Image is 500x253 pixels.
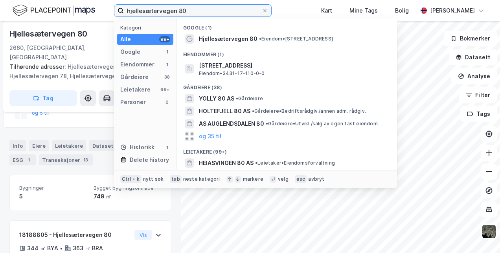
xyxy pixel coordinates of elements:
button: Tags [460,106,497,122]
div: avbryt [308,176,324,182]
button: Bokmerker [444,31,497,46]
button: og 35 til [199,132,221,141]
div: Eiendommer (1) [177,45,397,59]
span: • [236,95,238,101]
div: Transaksjoner [39,154,93,165]
div: 0 [164,99,170,105]
span: Bygninger [19,185,87,191]
div: ESG [9,154,36,165]
span: Bygget bygningsområde [94,185,162,191]
div: Eiendommer [120,60,154,69]
div: Kart [321,6,332,15]
span: [STREET_ADDRESS] [199,61,388,70]
div: velg [278,176,289,182]
span: AS AUGLENDSDALEN 80 [199,119,264,128]
div: 1 [164,61,170,68]
span: Gårdeiere • Bedriftsrådgiv./annen adm. rådgiv. [252,108,366,114]
div: Leietakere [52,140,86,151]
div: neste kategori [183,176,220,182]
span: Eiendom • [STREET_ADDRESS] [259,36,333,42]
div: Google [120,47,140,57]
span: Gårdeiere [236,95,263,102]
div: 363 ㎡ BRA [73,244,103,253]
div: Leietakere (99+) [177,143,397,157]
span: HEIASVINGEN 80 AS [199,158,254,168]
div: [PERSON_NAME] [430,6,475,15]
div: Kategori [120,25,173,31]
div: nytt søk [143,176,164,182]
button: Analyse [451,68,497,84]
div: 344 ㎡ BYA [27,244,58,253]
span: HOLTEFJELL 80 AS [199,106,250,116]
span: • [266,121,268,126]
div: 99+ [159,36,170,42]
div: 13 [82,156,90,164]
div: Leietakere [120,85,151,94]
span: Tilhørende adresser: [9,63,68,70]
span: YOLLY 80 AS [199,94,234,103]
span: Gårdeiere • Utvikl./salg av egen fast eiendom [266,121,378,127]
button: Vis [134,230,152,240]
div: Datasett [89,140,119,151]
input: Søk på adresse, matrikkel, gårdeiere, leietakere eller personer [124,5,262,16]
span: • [255,160,257,166]
div: Info [9,140,26,151]
div: esc [295,175,307,183]
img: logo.f888ab2527a4732fd821a326f86c7f29.svg [13,4,95,17]
div: Alle [120,35,131,44]
div: 749 ㎡ [94,192,162,201]
span: • [252,108,254,114]
div: • [60,245,63,251]
div: Hjellesætervegen 80 [9,27,89,40]
button: Tag [9,90,77,106]
div: Delete history [130,155,169,165]
span: Leietaker • Eiendomsforvaltning [255,160,335,166]
div: Ctrl + k [120,175,142,183]
div: Gårdeiere (38) [177,78,397,92]
span: Eiendom • 3431-17-110-0-0 [199,70,265,77]
button: Datasett [449,49,497,65]
div: Historikk [120,143,154,152]
div: 5 [19,192,87,201]
div: Kontrollprogram for chat [461,215,500,253]
iframe: Chat Widget [461,215,500,253]
div: 1 [164,144,170,150]
div: markere [243,176,263,182]
div: 1 [25,156,33,164]
div: Bolig [395,6,409,15]
div: 2660, [GEOGRAPHIC_DATA], [GEOGRAPHIC_DATA] [9,43,137,62]
div: Eiere [29,140,49,151]
div: Personer [120,97,146,107]
div: Hjellesætervegen 68, Hjellesætervegen 78, Hjellesætervegen 76 [9,62,165,81]
div: Google (1) [177,18,397,33]
div: 1 [164,49,170,55]
div: 99+ [159,86,170,93]
div: 18188805 - Hjellesætervegen 80 [19,230,131,240]
div: tab [170,175,182,183]
div: Mine Tags [349,6,378,15]
span: • [259,36,261,42]
div: Gårdeiere [120,72,149,82]
button: Filter [459,87,497,103]
div: 38 [164,74,170,80]
span: Hjellesætervegen 80 [199,34,257,44]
